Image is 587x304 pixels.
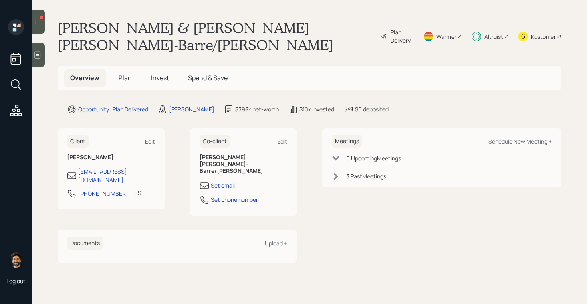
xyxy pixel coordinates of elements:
div: Altruist [484,32,503,41]
div: [EMAIL_ADDRESS][DOMAIN_NAME] [78,167,155,184]
div: Set email [211,181,235,190]
div: Upload + [265,239,287,247]
div: Plan Delivery [391,28,413,45]
h6: Client [67,135,89,148]
div: [PERSON_NAME] [169,105,214,113]
h6: [PERSON_NAME] [PERSON_NAME]-Barre/[PERSON_NAME] [200,154,288,174]
div: Kustomer [531,32,556,41]
img: eric-schwartz-headshot.png [8,252,24,268]
div: $0 deposited [355,105,389,113]
span: Invest [151,73,169,82]
h6: Co-client [200,135,230,148]
h6: Documents [67,237,103,250]
div: $10k invested [299,105,334,113]
div: Opportunity · Plan Delivered [78,105,148,113]
span: Plan [119,73,132,82]
div: Warmer [436,32,456,41]
div: Set phone number [211,195,258,204]
div: 0 Upcoming Meeting s [346,154,401,162]
div: Edit [277,138,287,145]
span: Spend & Save [188,73,228,82]
div: Schedule New Meeting + [488,138,552,145]
div: [PHONE_NUMBER] [78,190,128,198]
h1: [PERSON_NAME] & [PERSON_NAME] [PERSON_NAME]-Barre/[PERSON_NAME] [58,19,374,53]
h6: [PERSON_NAME] [67,154,155,161]
div: Log out [6,277,26,285]
div: Edit [145,138,155,145]
div: $398k net-worth [235,105,279,113]
div: 3 Past Meeting s [346,172,386,180]
h6: Meetings [332,135,362,148]
div: EST [135,189,145,197]
span: Overview [70,73,99,82]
